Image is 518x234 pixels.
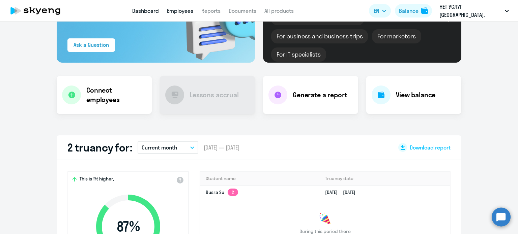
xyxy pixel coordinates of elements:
[320,172,450,186] th: Truancy date
[395,4,432,18] button: Balancebalance
[421,7,428,14] img: balance
[374,7,379,15] span: EN
[439,3,502,19] p: НЕТ УСЛУГ [GEOGRAPHIC_DATA], Xometry Europe GmbH
[74,41,109,49] div: Ask a Question
[271,29,368,43] div: For business and business trips
[167,7,193,14] a: Employees
[228,189,238,196] app-skyeng-badge: 2
[80,176,114,184] span: This is 1% higher,
[67,141,132,154] h2: 2 truancy for:
[325,189,361,195] a: [DATE][DATE]
[201,7,221,14] a: Reports
[132,7,159,14] a: Dashboard
[229,7,256,14] a: Documents
[271,47,326,62] div: For IT specialists
[200,172,320,186] th: Student name
[372,29,421,43] div: For marketers
[264,7,294,14] a: All products
[410,144,451,151] span: Download report
[318,212,332,226] img: congrats
[204,144,239,151] span: [DATE] — [DATE]
[369,4,391,18] button: EN
[67,38,115,52] button: Ask a Question
[86,86,146,104] h4: Connect employees
[396,90,435,100] h4: View balance
[138,141,198,154] button: Current month
[293,90,347,100] h4: Generate a report
[399,7,419,15] div: Balance
[190,90,239,100] h4: Lessons accrual
[142,143,177,152] p: Current month
[436,3,512,19] button: НЕТ УСЛУГ [GEOGRAPHIC_DATA], Xometry Europe GmbH
[206,189,238,195] a: Busra Su2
